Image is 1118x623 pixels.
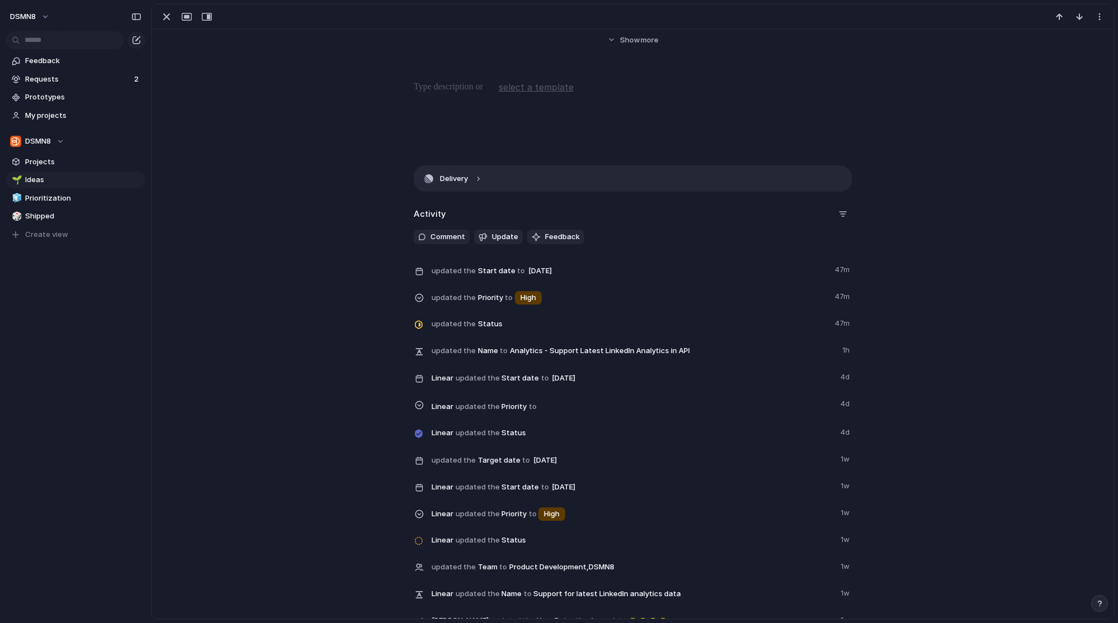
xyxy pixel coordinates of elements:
button: Feedback [527,230,584,244]
span: Feedback [25,55,141,66]
a: 🎲Shipped [6,208,145,225]
span: [DATE] [530,454,560,467]
span: Feedback [545,231,580,242]
span: Start date [432,478,834,495]
span: select a template [499,80,574,94]
a: Requests2 [6,71,145,88]
span: Priority [432,396,833,416]
span: 1w [841,532,852,545]
span: 1w [841,478,852,492]
span: Prioritization [25,193,141,204]
span: My projects [25,110,141,121]
span: updated the [432,345,476,356]
span: Status [432,425,833,440]
span: to [529,401,537,412]
span: Shipped [25,211,141,222]
button: Showmore [414,30,852,50]
span: Linear [432,535,453,546]
span: Name Analytics - Support Latest LinkedIn Analytics in API [432,343,836,358]
span: [DATE] [549,481,579,494]
span: Product Development , DSMN8 [509,562,614,573]
span: 1w [841,505,852,519]
span: 4d [840,396,852,410]
span: updated the [432,562,476,573]
span: Status [432,316,828,331]
span: Linear [432,427,453,439]
span: [DATE] [525,264,555,278]
span: updated the [432,318,476,330]
span: 1w [841,451,852,465]
span: to [541,482,549,493]
span: Start date [432,369,833,386]
span: 47m [835,316,852,329]
span: to [500,345,508,356]
button: 🧊 [10,193,21,204]
button: Create view [6,226,145,243]
span: to [524,588,532,600]
span: updated the [456,482,500,493]
span: Requests [25,74,131,85]
span: High [544,508,560,520]
button: Delivery [414,166,851,191]
span: Name Support for latest LinkedIn analytics data [432,586,834,601]
button: Update [474,230,523,244]
span: 4d [840,425,852,438]
a: Feedback [6,53,145,69]
span: updated the [456,427,500,439]
a: 🌱Ideas [6,172,145,188]
span: updated the [432,265,476,277]
span: to [522,455,530,466]
span: Target date [432,451,834,468]
span: updated the [432,292,476,303]
span: Comment [430,231,465,242]
span: Ideas [25,174,141,186]
span: to [499,562,507,573]
span: updated the [456,373,500,384]
span: to [529,508,537,520]
span: Team [432,559,834,574]
span: High [520,292,536,303]
span: Linear [432,401,453,412]
span: 1h [842,343,852,356]
span: 1w [841,586,852,599]
span: 4d [840,369,852,383]
a: Prototypes [6,89,145,106]
span: Status [432,532,834,548]
span: more [641,35,659,46]
span: 47m [835,289,852,302]
span: Priority [432,289,828,306]
button: Comment [414,230,470,244]
span: to [541,373,549,384]
button: select a template [497,79,575,96]
button: 🌱 [10,174,21,186]
span: Linear [432,508,453,520]
span: 47m [835,262,852,275]
span: DSMN8 [25,136,51,147]
div: 🌱 [12,174,20,187]
span: Create view [25,229,68,240]
span: Prototypes [25,92,141,103]
h2: Activity [414,208,446,221]
span: Linear [432,482,453,493]
span: updated the [456,508,500,520]
span: Start date [432,262,828,279]
span: Linear [432,373,453,384]
a: Projects [6,154,145,170]
span: to [505,292,513,303]
a: 🧊Prioritization [6,190,145,207]
button: DSMN8 [5,8,55,26]
div: 🧊 [12,192,20,205]
span: to [517,265,525,277]
span: [DATE] [549,372,579,385]
span: updated the [456,588,500,600]
span: Priority [432,505,834,522]
span: DSMN8 [10,11,36,22]
span: 1w [841,559,852,572]
span: Linear [432,588,453,600]
button: 🎲 [10,211,21,222]
span: updated the [456,535,500,546]
span: updated the [456,401,500,412]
